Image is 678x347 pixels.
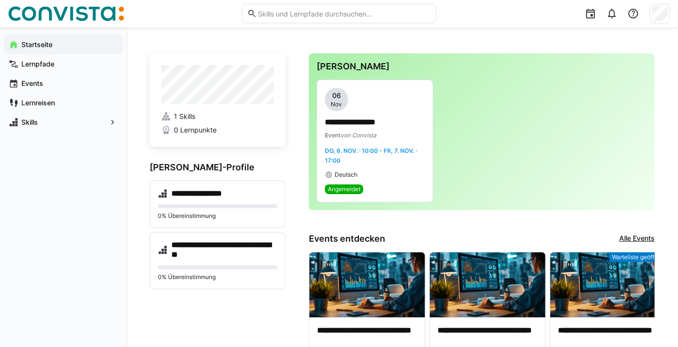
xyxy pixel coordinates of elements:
[340,132,376,139] span: von Convista
[309,252,425,317] img: image
[317,61,647,72] h3: [PERSON_NAME]
[325,132,340,139] span: Event
[257,9,431,18] input: Skills und Lernpfade durchsuchen…
[612,253,663,261] span: Warteliste geöffnet
[332,91,341,100] span: 06
[150,162,286,173] h3: [PERSON_NAME]-Profile
[328,185,360,193] span: Angemeldet
[174,125,217,135] span: 0 Lernpunkte
[335,171,357,179] span: Deutsch
[174,112,195,121] span: 1 Skills
[619,233,655,244] a: Alle Events
[325,147,417,164] span: Do, 6. Nov. · 10:00 - Fr, 7. Nov. · 17:00
[158,212,277,220] p: 0% Übereinstimmung
[158,273,277,281] p: 0% Übereinstimmung
[331,100,342,108] span: Nov
[550,252,666,317] img: image
[309,233,385,244] h3: Events entdecken
[430,252,545,317] img: image
[161,112,274,121] a: 1 Skills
